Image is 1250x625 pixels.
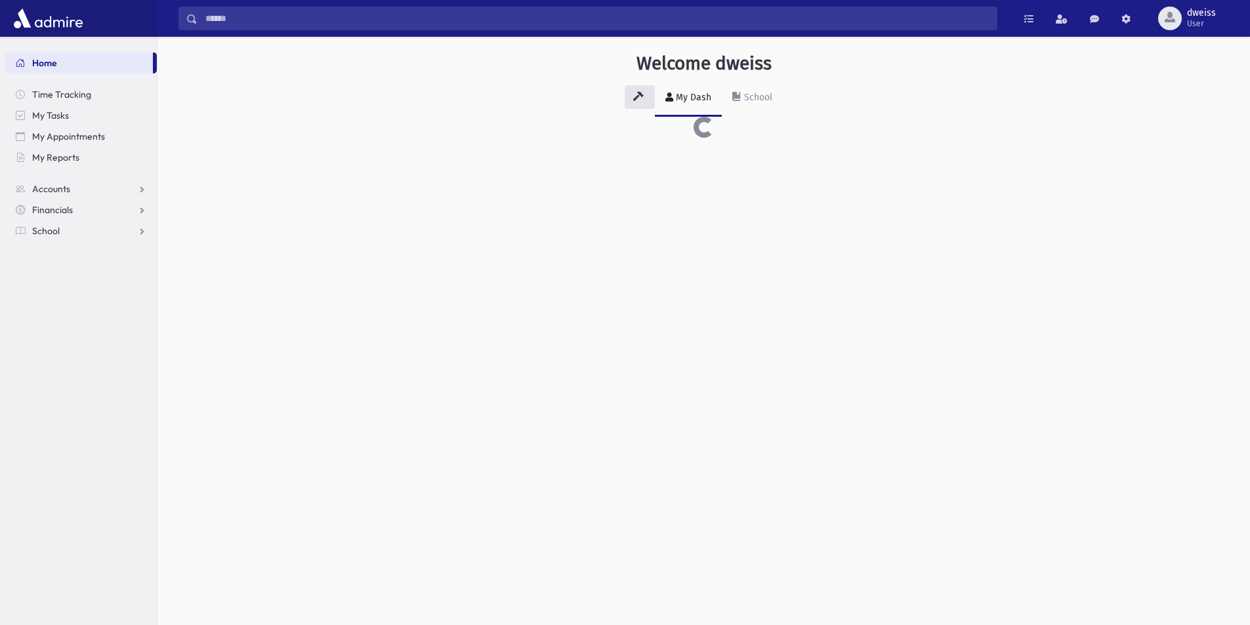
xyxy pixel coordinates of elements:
a: School [722,80,783,117]
div: My Dash [673,92,711,103]
span: dweiss [1187,8,1216,18]
a: My Tasks [5,105,157,126]
span: User [1187,18,1216,29]
span: School [32,225,60,237]
div: School [741,92,772,103]
input: Search [198,7,997,30]
span: Home [32,57,57,69]
a: Home [5,52,153,73]
span: My Tasks [32,110,69,121]
span: My Appointments [32,131,105,142]
img: AdmirePro [10,5,86,31]
a: My Appointments [5,126,157,147]
a: Time Tracking [5,84,157,105]
span: Time Tracking [32,89,91,100]
span: My Reports [32,151,79,163]
a: Accounts [5,178,157,199]
h3: Welcome dweiss [636,52,772,75]
a: My Dash [655,80,722,117]
span: Accounts [32,183,70,195]
a: My Reports [5,147,157,168]
a: Financials [5,199,157,220]
span: Financials [32,204,73,216]
a: School [5,220,157,241]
